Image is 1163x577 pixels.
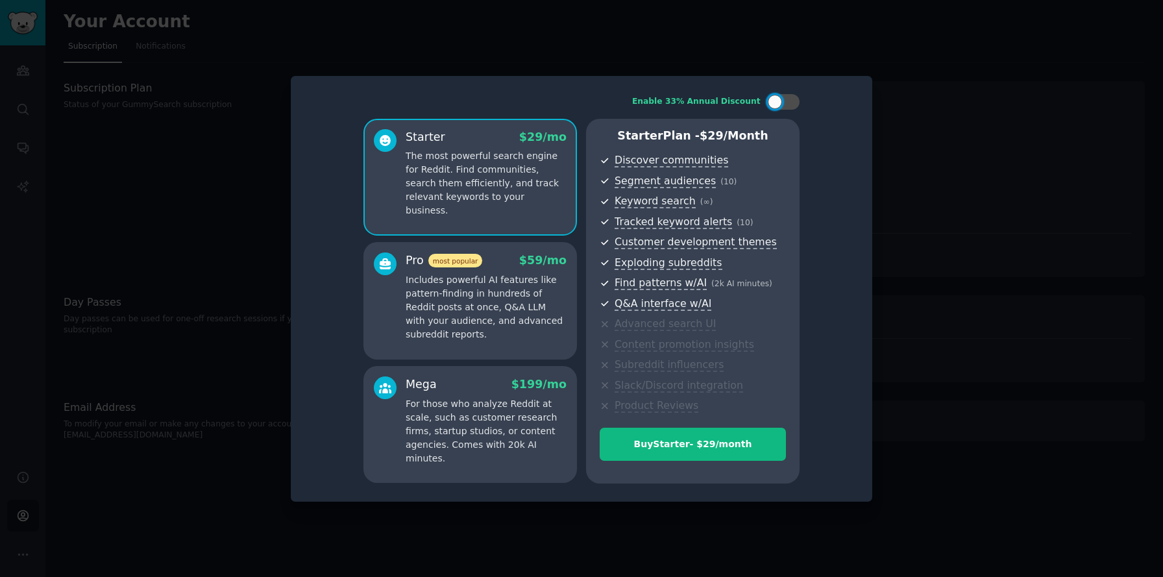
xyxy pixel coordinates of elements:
[600,428,786,461] button: BuyStarter- $29/month
[711,279,772,288] span: ( 2k AI minutes )
[615,154,728,167] span: Discover communities
[406,397,567,465] p: For those who analyze Reddit at scale, such as customer research firms, startup studios, or conte...
[519,130,567,143] span: $ 29 /mo
[406,129,445,145] div: Starter
[615,195,696,208] span: Keyword search
[615,175,716,188] span: Segment audiences
[615,276,707,290] span: Find patterns w/AI
[615,236,777,249] span: Customer development themes
[406,149,567,217] p: The most powerful search engine for Reddit. Find communities, search them efficiently, and track ...
[700,129,768,142] span: $ 29 /month
[615,358,724,372] span: Subreddit influencers
[615,338,754,352] span: Content promotion insights
[615,215,732,229] span: Tracked keyword alerts
[511,378,567,391] span: $ 199 /mo
[600,437,785,451] div: Buy Starter - $ 29 /month
[406,252,482,269] div: Pro
[615,256,722,270] span: Exploding subreddits
[406,273,567,341] p: Includes powerful AI features like pattern-finding in hundreds of Reddit posts at once, Q&A LLM w...
[428,254,483,267] span: most popular
[600,128,786,144] p: Starter Plan -
[519,254,567,267] span: $ 59 /mo
[737,218,753,227] span: ( 10 )
[615,317,716,331] span: Advanced search UI
[632,96,761,108] div: Enable 33% Annual Discount
[720,177,737,186] span: ( 10 )
[615,379,743,393] span: Slack/Discord integration
[615,297,711,311] span: Q&A interface w/AI
[615,399,698,413] span: Product Reviews
[406,376,437,393] div: Mega
[700,197,713,206] span: ( ∞ )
